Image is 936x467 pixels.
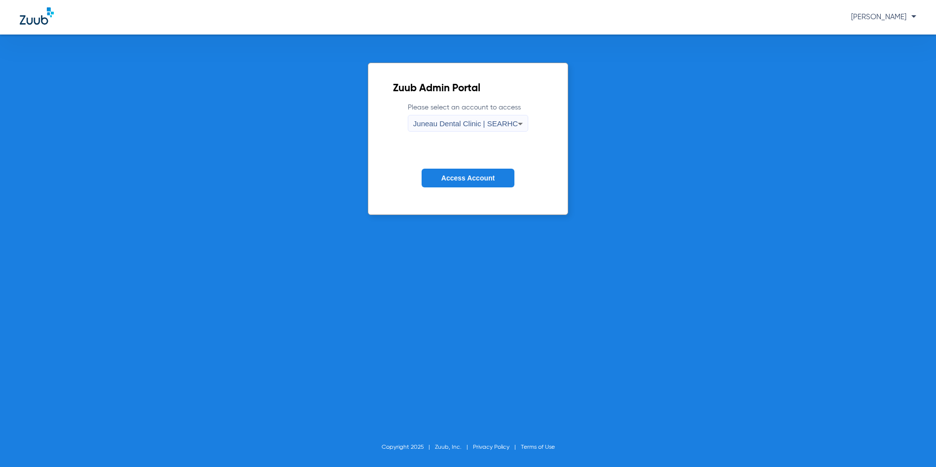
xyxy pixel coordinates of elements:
[393,84,543,94] h2: Zuub Admin Portal
[422,169,514,188] button: Access Account
[408,103,528,132] label: Please select an account to access
[851,13,916,21] span: [PERSON_NAME]
[20,7,54,25] img: Zuub Logo
[441,174,495,182] span: Access Account
[887,420,936,467] iframe: Chat Widget
[413,119,518,128] span: Juneau Dental Clinic | SEARHC
[435,442,473,452] li: Zuub, Inc.
[382,442,435,452] li: Copyright 2025
[521,444,555,450] a: Terms of Use
[473,444,509,450] a: Privacy Policy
